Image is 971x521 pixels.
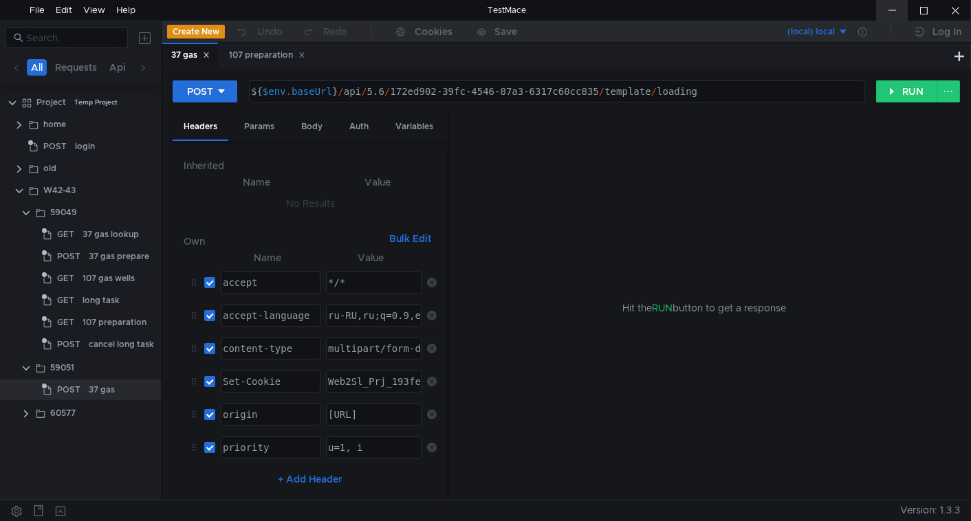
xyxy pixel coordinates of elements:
[320,250,422,266] th: Value
[384,230,437,247] button: Bulk Edit
[338,114,380,140] div: Auth
[876,80,937,102] button: RUN
[50,357,74,378] div: 59051
[233,114,285,140] div: Params
[74,92,118,113] div: Temp Project
[652,302,673,314] span: RUN
[50,202,77,223] div: 59049
[89,379,115,400] div: 37 gas
[225,21,292,42] button: Undo
[173,80,237,102] button: POST
[622,300,786,315] span: Hit the button to get a response
[57,290,74,311] span: GET
[83,290,120,311] div: long task
[173,114,228,141] div: Headers
[494,27,517,36] div: Save
[171,48,210,63] div: 37 gas
[57,312,74,333] span: GET
[26,30,120,45] input: Search...
[215,250,320,266] th: Name
[105,59,130,76] button: Api
[50,403,76,423] div: 60577
[272,471,348,487] button: + Add Header
[415,23,452,40] div: Cookies
[89,246,149,267] div: 37 gas prepare
[184,233,384,250] h6: Own
[318,174,437,190] th: Value
[167,25,225,38] button: Create New
[89,334,154,355] div: cancel long task
[292,21,357,42] button: Redo
[57,224,74,245] span: GET
[384,114,444,140] div: Variables
[195,174,318,190] th: Name
[753,21,849,43] button: (local) local
[57,268,74,289] span: GET
[83,312,146,333] div: 107 preparation
[75,136,95,157] div: login
[229,48,305,63] div: 107 preparation
[36,92,66,113] div: Project
[900,500,960,520] span: Version: 1.3.3
[187,84,213,99] div: POST
[57,334,80,355] span: POST
[83,268,135,289] div: 107 gas wells
[27,59,47,76] button: All
[257,23,283,40] div: Undo
[184,157,437,174] h6: Inherited
[83,224,139,245] div: 37 gas lookup
[43,180,76,201] div: W42-43
[57,246,80,267] span: POST
[787,25,835,38] div: (local) local
[290,114,334,140] div: Body
[932,23,961,40] div: Log In
[57,379,80,400] span: POST
[43,136,67,157] span: POST
[286,197,335,210] nz-embed-empty: No Results
[51,59,101,76] button: Requests
[43,114,66,135] div: home
[43,158,56,179] div: old
[323,23,347,40] div: Redo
